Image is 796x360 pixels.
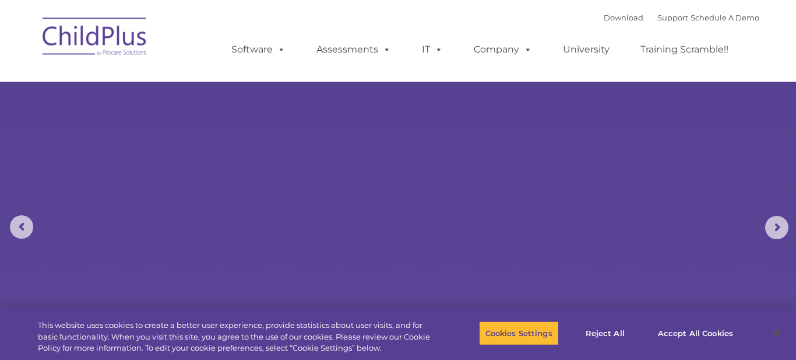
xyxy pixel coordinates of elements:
[551,38,621,61] a: University
[305,38,403,61] a: Assessments
[410,38,455,61] a: IT
[657,13,688,22] a: Support
[479,321,559,345] button: Cookies Settings
[220,38,297,61] a: Software
[569,321,642,345] button: Reject All
[765,320,790,346] button: Close
[462,38,544,61] a: Company
[604,13,759,22] font: |
[37,9,153,68] img: ChildPlus by Procare Solutions
[691,13,759,22] a: Schedule A Demo
[604,13,643,22] a: Download
[38,320,438,354] div: This website uses cookies to create a better user experience, provide statistics about user visit...
[629,38,740,61] a: Training Scramble!!
[651,321,739,345] button: Accept All Cookies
